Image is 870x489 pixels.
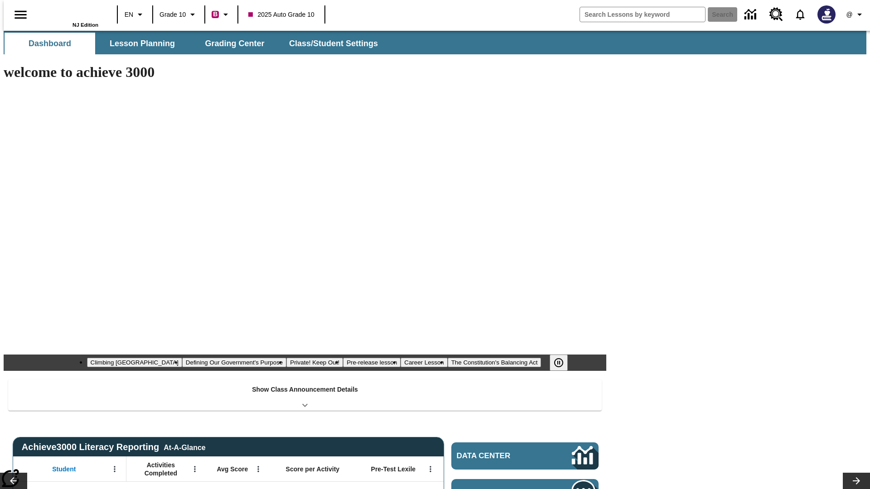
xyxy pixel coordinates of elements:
[52,465,76,473] span: Student
[7,1,34,28] button: Open side menu
[164,442,205,452] div: At-A-Glance
[550,355,577,371] div: Pause
[188,462,202,476] button: Open Menu
[812,3,841,26] button: Select a new avatar
[72,22,98,28] span: NJ Edition
[788,3,812,26] a: Notifications
[29,38,71,49] span: Dashboard
[451,442,599,470] a: Data Center
[156,6,202,23] button: Grade: Grade 10, Select a grade
[401,358,447,367] button: Slide 5 Career Lesson
[424,462,437,476] button: Open Menu
[22,442,206,452] span: Achieve3000 Literacy Reporting
[843,473,870,489] button: Lesson carousel, Next
[846,10,852,19] span: @
[248,10,314,19] span: 2025 Auto Grade 10
[108,462,121,476] button: Open Menu
[448,358,541,367] button: Slide 6 The Constitution's Balancing Act
[739,2,764,27] a: Data Center
[343,358,401,367] button: Slide 4 Pre-release lesson
[4,33,386,54] div: SubNavbar
[252,385,358,394] p: Show Class Announcement Details
[189,33,280,54] button: Grading Center
[550,355,568,371] button: Pause
[282,33,385,54] button: Class/Student Settings
[371,465,416,473] span: Pre-Test Lexile
[289,38,378,49] span: Class/Student Settings
[205,38,264,49] span: Grading Center
[764,2,788,27] a: Resource Center, Will open in new tab
[251,462,265,476] button: Open Menu
[87,358,182,367] button: Slide 1 Climbing Mount Tai
[4,64,606,81] h1: welcome to achieve 3000
[4,31,866,54] div: SubNavbar
[182,358,286,367] button: Slide 2 Defining Our Government's Purpose
[125,10,133,19] span: EN
[286,465,340,473] span: Score per Activity
[208,6,235,23] button: Boost Class color is violet red. Change class color
[5,33,95,54] button: Dashboard
[8,379,602,411] div: Show Class Announcement Details
[841,6,870,23] button: Profile/Settings
[110,38,175,49] span: Lesson Planning
[213,9,217,20] span: B
[39,4,98,22] a: Home
[39,3,98,28] div: Home
[121,6,150,23] button: Language: EN, Select a language
[217,465,248,473] span: Avg Score
[817,5,836,24] img: Avatar
[286,358,343,367] button: Slide 3 Private! Keep Out!
[97,33,188,54] button: Lesson Planning
[131,461,191,477] span: Activities Completed
[457,451,541,460] span: Data Center
[159,10,186,19] span: Grade 10
[580,7,705,22] input: search field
